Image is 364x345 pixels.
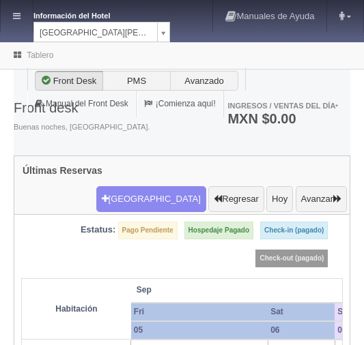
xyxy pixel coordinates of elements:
label: PMS [102,71,171,91]
label: Avanzado [170,71,238,91]
a: Manual del Front Desk [27,91,136,117]
span: Ingresos / Ventas del día [227,102,338,110]
span: Buenas noches, [GEOGRAPHIC_DATA]. [14,122,150,133]
a: ¡Comienza aquí! [137,91,223,117]
span: [GEOGRAPHIC_DATA][PERSON_NAME] [40,22,152,43]
h3: Front desk [14,100,150,115]
label: Estatus: [81,224,115,237]
button: [GEOGRAPHIC_DATA] [96,186,206,212]
button: Regresar [208,186,264,212]
th: Fri [131,303,268,321]
dt: Información del Hotel [33,7,143,22]
th: 06 [268,321,335,340]
span: Sep [137,284,330,296]
button: Avanzar [296,186,347,212]
strong: Habitación [55,304,97,314]
h4: Últimas Reservas [23,166,102,176]
label: Pago Pendiente [118,222,178,239]
a: [GEOGRAPHIC_DATA][PERSON_NAME] [33,22,170,42]
button: Hoy [266,186,293,212]
label: Hospedaje Pagado [184,222,253,239]
th: 05 [131,321,268,340]
a: Tablero [27,50,53,60]
label: Check-out (pagado) [255,250,328,267]
label: Check-in (pagado) [260,222,328,239]
th: Sat [268,303,335,321]
label: Front Desk [35,71,103,91]
h3: MXN $0.00 [227,112,338,125]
